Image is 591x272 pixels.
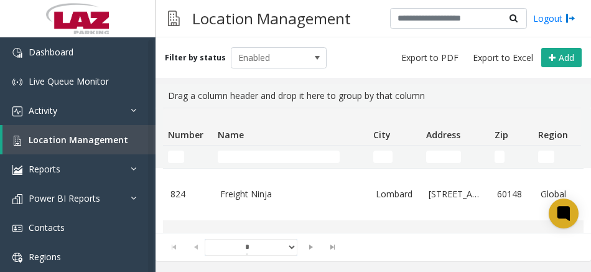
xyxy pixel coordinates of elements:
img: 'icon' [12,106,22,116]
a: 60148 [497,187,526,201]
img: 'icon' [12,223,22,233]
span: Dashboard [29,46,73,58]
input: Name Filter [218,151,340,163]
span: Name [218,129,244,141]
button: Add [541,48,582,68]
img: logout [565,12,575,25]
span: Add [559,52,574,63]
span: Reports [29,163,60,175]
span: Contacts [29,222,65,233]
a: Lombard [376,187,414,201]
button: Export to Excel [468,49,538,67]
input: Number Filter [168,151,184,163]
span: Address [426,129,460,141]
span: Go to the next page [300,242,322,252]
span: Export to PDF [401,52,458,64]
span: Zip [495,129,508,141]
a: Freight Ninja [220,187,361,201]
a: [STREET_ADDRESS] [429,187,482,201]
span: Number [168,129,203,141]
td: Region Filter [533,146,583,168]
div: Drag a column header and drop it here to group by that column [163,84,584,108]
span: Go to the next page [298,238,320,256]
span: Enabled [231,48,307,68]
td: City Filter [368,146,421,168]
img: 'icon' [12,194,22,204]
span: Power BI Reports [29,192,100,204]
img: 'icon' [12,136,22,146]
span: Location Management [29,134,128,146]
span: Activity [29,105,57,116]
a: Location Management [2,125,156,154]
a: 824 [170,187,205,201]
td: Zip Filter [490,146,533,168]
a: Logout [533,12,575,25]
button: Export to PDF [396,49,463,67]
img: 'icon' [12,77,22,87]
td: Address Filter [421,146,490,168]
td: Name Filter [213,146,368,168]
a: Global [541,187,575,201]
span: Go to the last page [322,242,344,252]
img: pageIcon [168,3,180,34]
input: City Filter [373,151,393,163]
label: Filter by status [165,52,226,63]
input: Address Filter [426,151,461,163]
input: Zip Filter [495,151,505,163]
div: Data table [156,108,591,233]
span: Go to the last page [320,238,342,256]
h3: Location Management [186,3,357,34]
td: Number Filter [163,146,213,168]
span: City [373,129,391,141]
span: Region [538,129,568,141]
img: 'icon' [12,165,22,175]
input: Region Filter [538,151,554,163]
span: Live Queue Monitor [29,75,109,87]
span: Regions [29,251,61,263]
img: 'icon' [12,48,22,58]
span: Export to Excel [473,52,533,64]
img: 'icon' [12,253,22,263]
